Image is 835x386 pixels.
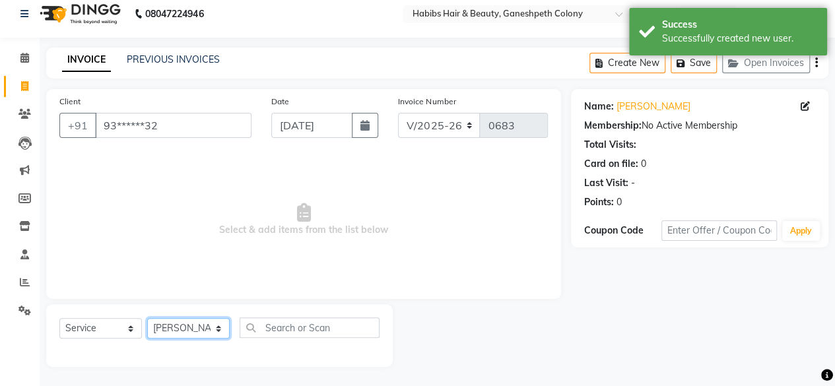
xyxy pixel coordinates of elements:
div: Membership: [584,119,642,133]
a: INVOICE [62,48,111,72]
button: Create New [589,53,665,73]
button: Save [671,53,717,73]
div: - [631,176,635,190]
div: Coupon Code [584,224,661,238]
span: Manager [770,7,810,21]
input: Enter Offer / Coupon Code [661,220,777,241]
div: No Active Membership [584,119,815,133]
label: Invoice Number [398,96,455,108]
span: Select & add items from the list below [59,154,548,286]
div: Name: [584,100,614,113]
div: 0 [617,195,622,209]
label: Date [271,96,289,108]
input: Search or Scan [240,317,380,338]
div: Last Visit: [584,176,628,190]
button: Apply [782,221,820,241]
label: Client [59,96,81,108]
button: Open Invoices [722,53,810,73]
div: Total Visits: [584,138,636,152]
a: PREVIOUS INVOICES [127,53,220,65]
div: Card on file: [584,157,638,171]
input: Search by Name/Mobile/Email/Code [95,113,251,138]
div: 0 [641,157,646,171]
button: +91 [59,113,96,138]
div: Success [662,18,817,32]
a: [PERSON_NAME] [617,100,690,113]
div: Points: [584,195,614,209]
div: Successfully created new user. [662,32,817,46]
